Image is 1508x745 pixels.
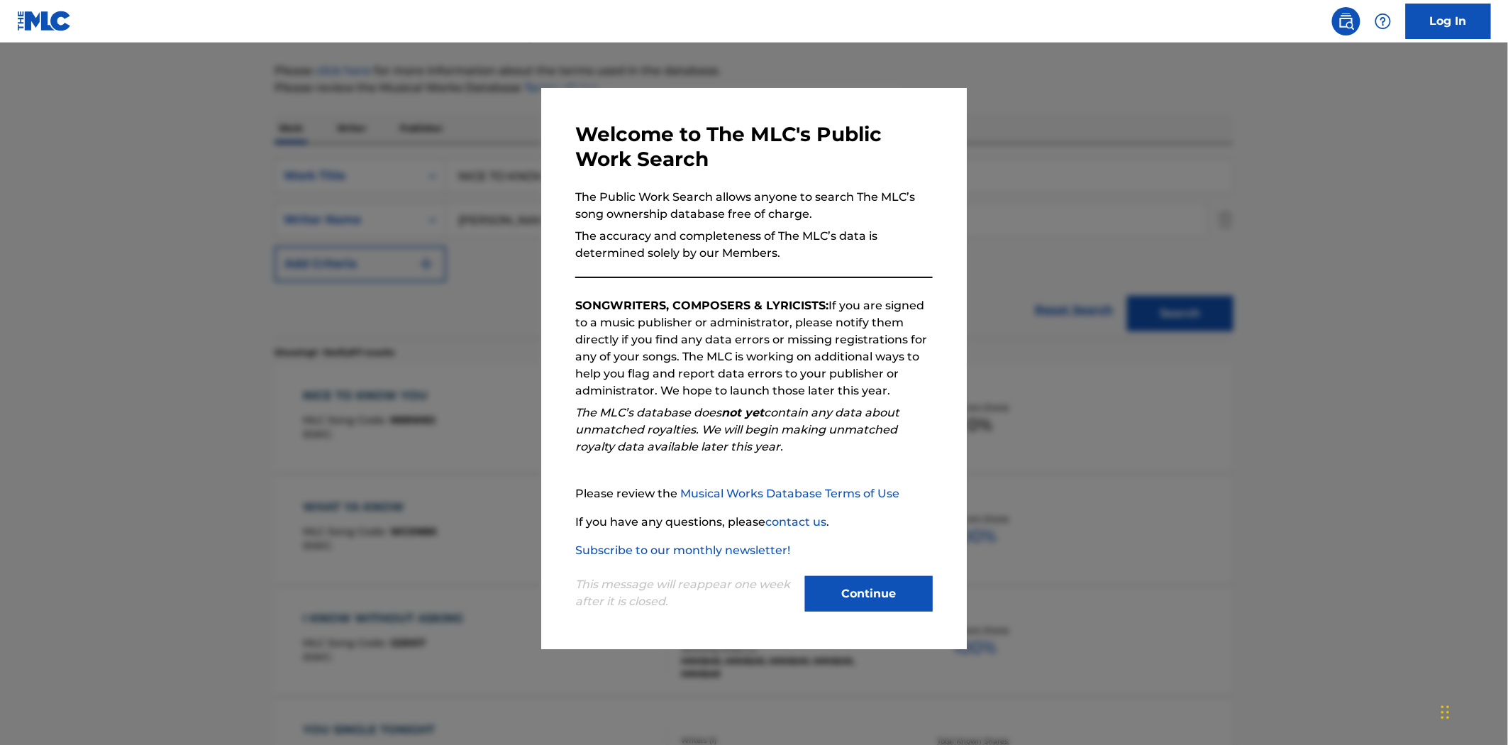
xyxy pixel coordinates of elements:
h3: Welcome to The MLC's Public Work Search [575,122,933,172]
p: The accuracy and completeness of The MLC’s data is determined solely by our Members. [575,228,933,262]
p: The Public Work Search allows anyone to search The MLC’s song ownership database free of charge. [575,189,933,223]
img: MLC Logo [17,11,72,31]
div: Drag [1441,691,1450,734]
p: If you are signed to a music publisher or administrator, please notify them directly if you find ... [575,297,933,399]
em: The MLC’s database does contain any data about unmatched royalties. We will begin making unmatche... [575,406,899,453]
strong: SONGWRITERS, COMPOSERS & LYRICISTS: [575,299,828,312]
iframe: Chat Widget [1437,677,1508,745]
a: Musical Works Database Terms of Use [680,487,899,500]
p: This message will reappear one week after it is closed. [575,576,797,610]
div: Help [1369,7,1397,35]
button: Continue [805,576,933,612]
a: Public Search [1332,7,1360,35]
a: Log In [1406,4,1491,39]
img: search [1338,13,1355,30]
strong: not yet [721,406,764,419]
p: Please review the [575,485,933,502]
a: Subscribe to our monthly newsletter! [575,543,790,557]
p: If you have any questions, please . [575,514,933,531]
a: contact us [765,515,826,529]
img: help [1375,13,1392,30]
